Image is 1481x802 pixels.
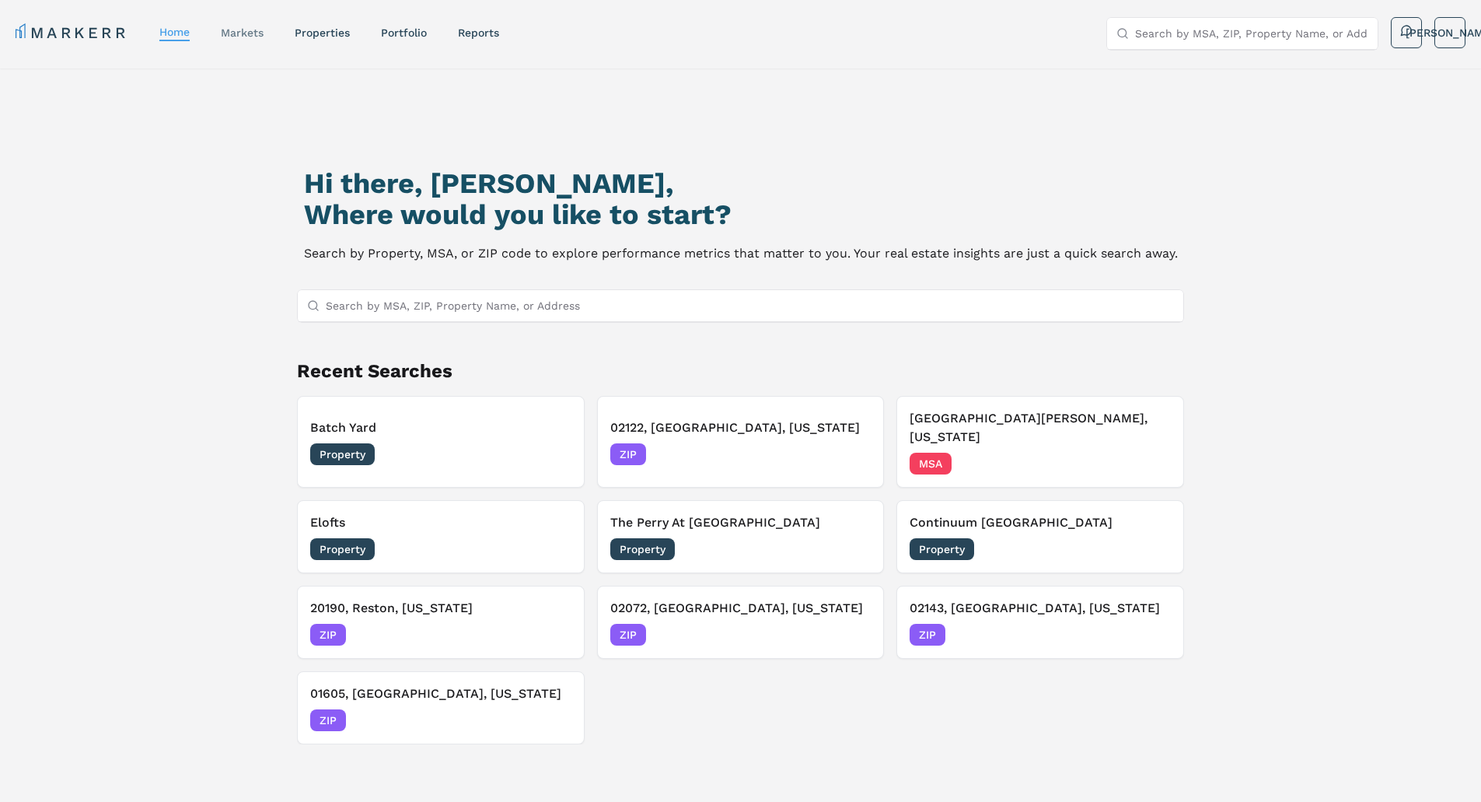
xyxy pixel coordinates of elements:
[297,396,585,488] button: Remove Batch YardBatch YardProperty[DATE]
[910,624,945,646] span: ZIP
[910,513,1171,532] h3: Continuum [GEOGRAPHIC_DATA]
[597,500,885,573] button: Remove The Perry At Park PotomacThe Perry At [GEOGRAPHIC_DATA]Property[DATE]
[896,396,1184,488] button: Remove St. George, Utah[GEOGRAPHIC_DATA][PERSON_NAME], [US_STATE]MSA[DATE]
[297,359,1185,383] h2: Recent Searches
[536,541,571,557] span: [DATE]
[836,541,871,557] span: [DATE]
[836,447,871,462] span: [DATE]
[836,627,871,643] span: [DATE]
[610,599,871,618] h3: 02072, [GEOGRAPHIC_DATA], [US_STATE]
[310,685,571,703] h3: 01605, [GEOGRAPHIC_DATA], [US_STATE]
[1135,18,1368,49] input: Search by MSA, ZIP, Property Name, or Address
[536,447,571,462] span: [DATE]
[610,513,871,532] h3: The Perry At [GEOGRAPHIC_DATA]
[304,243,1178,264] p: Search by Property, MSA, or ZIP code to explore performance metrics that matter to you. Your real...
[610,443,646,465] span: ZIP
[1136,541,1171,557] span: [DATE]
[295,26,350,39] a: properties
[310,513,571,532] h3: Elofts
[310,624,346,646] span: ZIP
[310,599,571,618] h3: 20190, Reston, [US_STATE]
[310,538,375,560] span: Property
[910,599,1171,618] h3: 02143, [GEOGRAPHIC_DATA], [US_STATE]
[159,26,190,38] a: home
[910,453,952,475] span: MSA
[310,443,375,465] span: Property
[1136,627,1171,643] span: [DATE]
[1136,456,1171,471] span: [DATE]
[910,409,1171,447] h3: [GEOGRAPHIC_DATA][PERSON_NAME], [US_STATE]
[297,586,585,659] button: Remove 20190, Reston, Virginia20190, Reston, [US_STATE]ZIP[DATE]
[297,500,585,573] button: Remove EloftsEloftsProperty[DATE]
[896,500,1184,573] button: Remove Continuum White PlainsContinuum [GEOGRAPHIC_DATA]Property[DATE]
[536,713,571,728] span: [DATE]
[458,26,499,39] a: reports
[610,538,675,560] span: Property
[1434,17,1465,48] button: [PERSON_NAME]
[610,624,646,646] span: ZIP
[304,168,1178,199] h1: Hi there, [PERSON_NAME],
[297,671,585,744] button: Remove 01605, Worcester, Massachusetts01605, [GEOGRAPHIC_DATA], [US_STATE]ZIP[DATE]
[536,627,571,643] span: [DATE]
[381,26,427,39] a: Portfolio
[16,22,128,44] a: MARKERR
[326,290,1175,321] input: Search by MSA, ZIP, Property Name, or Address
[221,26,264,39] a: markets
[597,396,885,488] button: Remove 02122, Dorchester, Massachusetts02122, [GEOGRAPHIC_DATA], [US_STATE]ZIP[DATE]
[910,538,974,560] span: Property
[610,419,871,437] h3: 02122, [GEOGRAPHIC_DATA], [US_STATE]
[310,419,571,437] h3: Batch Yard
[597,586,885,659] button: Remove 02072, Stoughton, Massachusetts02072, [GEOGRAPHIC_DATA], [US_STATE]ZIP[DATE]
[310,709,346,731] span: ZIP
[896,586,1184,659] button: Remove 02143, Somerville, Massachusetts02143, [GEOGRAPHIC_DATA], [US_STATE]ZIP[DATE]
[304,199,1178,230] h2: Where would you like to start?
